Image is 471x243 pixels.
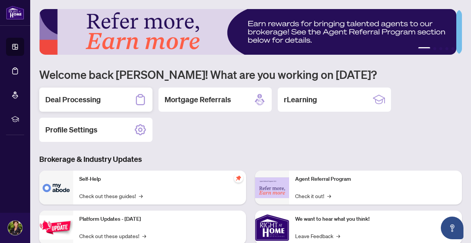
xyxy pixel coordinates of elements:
[433,47,436,50] button: 2
[139,192,143,200] span: →
[45,125,97,135] h2: Profile Settings
[79,215,240,223] p: Platform Updates - [DATE]
[255,177,289,198] img: Agent Referral Program
[295,175,456,183] p: Agent Referral Program
[79,192,143,200] a: Check out these guides!→
[142,232,146,240] span: →
[295,215,456,223] p: We want to hear what you think!
[445,47,448,50] button: 4
[418,47,430,50] button: 1
[336,232,340,240] span: →
[295,232,340,240] a: Leave Feedback→
[234,174,243,183] span: pushpin
[39,171,73,205] img: Self-Help
[295,192,331,200] a: Check it out!→
[79,232,146,240] a: Check out these updates!→
[39,215,73,239] img: Platform Updates - July 21, 2025
[439,47,442,50] button: 3
[451,47,454,50] button: 5
[441,217,463,239] button: Open asap
[8,221,22,235] img: Profile Icon
[39,154,462,165] h3: Brokerage & Industry Updates
[39,9,456,55] img: Slide 0
[79,175,240,183] p: Self-Help
[39,67,462,82] h1: Welcome back [PERSON_NAME]! What are you working on [DATE]?
[45,94,101,105] h2: Deal Processing
[284,94,317,105] h2: rLearning
[6,6,24,20] img: logo
[165,94,231,105] h2: Mortgage Referrals
[327,192,331,200] span: →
